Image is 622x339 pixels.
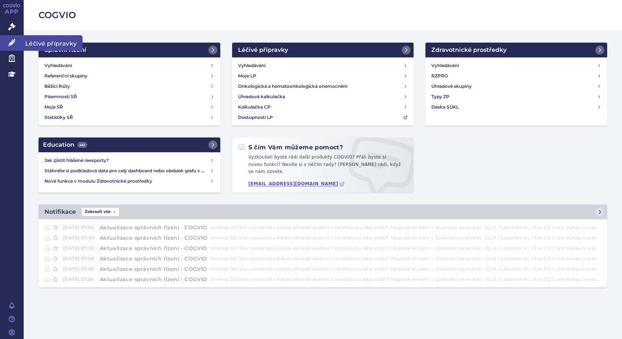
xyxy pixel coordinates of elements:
a: Léčivé přípravky [232,43,414,57]
a: Moje LP [235,71,411,81]
h4: Jak zjistit hlášené reexporty? [44,157,210,164]
p: loremip DO Sita consectetu Adipis elitsedd eiusmo t incididuntu labo etdol? Magnaal en adm v Quis... [210,255,601,262]
a: Vyhledávání [428,60,604,71]
a: Statistiky SŘ [41,112,217,123]
h4: Moje LP [238,72,256,80]
a: Deska SÚKL [428,102,604,112]
p: loremip DO Sita consectetu Adipis elitsedd eiusmo t incididuntu labo etdol? Magnaal en adm v Quis... [210,234,601,242]
a: Nové funkce v modulu Zdravotnické prostředky [41,176,217,186]
a: Správní řízení [39,43,220,57]
a: Úhradová kalkulačka [235,92,411,102]
h4: Běžící lhůty [44,83,70,90]
p: loremip DO Sita consectetu Adipis elitsedd eiusmo t incididuntu labo etdol? Magnaal en adm v Quis... [210,245,601,252]
a: Education442 [39,137,220,152]
a: Písemnosti SŘ [41,92,217,102]
p: loremip DO Sita consectetu Adipis elitsedd eiusmo t incididuntu labo etdol? Magnaal en adm v Quis... [210,276,601,283]
span: [DATE] 07:10 [61,245,97,252]
p: loremip DO Sita consectetu Adipis elitsedd eiusmo t incididuntu labo etdol? Magnaal en adm v Quis... [210,224,601,231]
a: Referenční skupiny [41,71,217,81]
h4: Typy ZP [431,93,449,100]
p: Vyzkoušeli byste rádi další produkty COGVIO? Přáli byste si novou funkci? Nevíte si s něčím rady?... [238,154,408,179]
span: [DATE] 07:06 [61,265,97,273]
span: 442 [77,142,87,148]
a: Zdravotnické prostředky [425,43,607,57]
h4: Písemnosti SŘ [44,93,77,100]
a: Onkologická a hematoonkologická onemocnění [235,81,411,92]
h4: Deska SÚKL [431,103,459,111]
a: [EMAIL_ADDRESS][DOMAIN_NAME] [248,181,345,187]
h4: Stáhněte si podkladová data pro celý dashboard nebo obrázek grafu v COGVIO App modulu Analytics [44,167,210,175]
a: Běžící lhůty [41,81,217,92]
h4: Aktualizace správních řízení - COGVIO [97,276,210,283]
h4: Dostupnosti LP [238,114,273,121]
h2: Education [43,140,87,149]
a: NotifikaceZobrazit vše [39,205,607,219]
h2: Léčivé přípravky [238,46,288,54]
h4: Kalkulačka CP [238,103,271,111]
a: RZPRO [428,71,604,81]
a: Dostupnosti LP [235,112,411,123]
p: loremip DO Sita consectetu Adipis elitsedd eiusmo t incididuntu labo etdol? Magnaal en adm v Quis... [210,265,601,273]
h4: Aktualizace správních řízení - COGVIO [97,245,210,252]
h4: Aktualizace správních řízení - COGVIO [97,224,210,231]
h2: Zdravotnické prostředky [431,46,506,54]
span: Léčivé přípravky [24,35,83,51]
h4: Vyhledávání [238,62,265,69]
h4: Aktualizace správních řízení - COGVIO [97,265,210,273]
h4: Vyhledávání [431,62,459,69]
span: Zobrazit vše [82,208,119,216]
a: Moje SŘ [41,102,217,112]
h4: Statistiky SŘ [44,114,73,121]
a: Typy ZP [428,92,604,102]
span: [DATE] 07:04 [61,276,97,283]
h4: Referenční skupiny [44,72,87,80]
h4: Úhradová kalkulačka [238,93,285,100]
h4: Aktualizace správních řízení - COGVIO [97,234,210,242]
h2: COGVIO [39,9,607,21]
a: Kalkulačka CP [235,102,411,112]
a: Stáhněte si podkladová data pro celý dashboard nebo obrázek grafu v COGVIO App modulu Analytics [41,166,217,176]
h4: Vyhledávání [44,62,72,69]
h4: Nové funkce v modulu Zdravotnické prostředky [44,177,210,185]
a: Vyhledávání [235,60,411,71]
h4: Moje SŘ [44,103,63,111]
h4: RZPRO [431,72,448,80]
span: [DATE] 07:05 [61,255,97,262]
a: Úhradové skupiny [428,81,604,92]
span: [DATE] 07:10 [61,234,97,242]
h4: Úhradové skupiny [431,83,472,90]
h4: Onkologická a hematoonkologická onemocnění [238,83,347,90]
h2: Notifikace [44,207,76,216]
a: Jak zjistit hlášené reexporty? [41,155,217,166]
h2: S čím Vám můžeme pomoct? [238,143,343,152]
span: [DATE] 07:01 [61,224,97,231]
h4: Aktualizace správních řízení - COGVIO [97,255,210,262]
a: Vyhledávání [41,60,217,71]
